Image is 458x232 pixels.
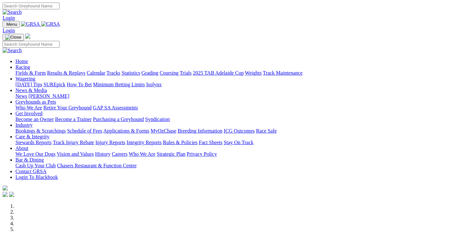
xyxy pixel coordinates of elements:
a: About [15,145,28,151]
a: Isolynx [146,82,162,87]
div: Greyhounds as Pets [15,105,455,111]
a: Become a Trainer [55,116,92,122]
a: Tracks [107,70,120,76]
div: Get Involved [15,116,455,122]
a: Trials [180,70,192,76]
a: Rules & Policies [163,140,198,145]
a: Schedule of Fees [67,128,102,134]
a: Breeding Information [178,128,222,134]
img: twitter.svg [9,192,14,197]
a: Grading [142,70,158,76]
img: Search [3,9,22,15]
a: Minimum Betting Limits [93,82,145,87]
a: Get Involved [15,111,42,116]
a: ICG Outcomes [224,128,255,134]
div: Racing [15,70,455,76]
a: Contact GRSA [15,169,46,174]
a: Results & Replays [47,70,85,76]
input: Search [3,3,60,9]
a: Industry [15,122,33,128]
a: Racing [15,64,30,70]
a: Weights [245,70,262,76]
a: News & Media [15,88,47,93]
a: Bar & Dining [15,157,44,162]
a: Who We Are [15,105,42,110]
img: GRSA [41,21,60,27]
a: Stay On Track [224,140,253,145]
img: logo-grsa-white.png [25,33,30,39]
a: Track Maintenance [263,70,303,76]
img: logo-grsa-white.png [3,185,8,190]
a: Integrity Reports [126,140,162,145]
img: facebook.svg [3,192,8,197]
a: Stewards Reports [15,140,51,145]
a: History [95,151,110,157]
a: Greyhounds as Pets [15,99,56,105]
a: Who We Are [129,151,155,157]
div: Wagering [15,82,455,88]
div: Bar & Dining [15,163,455,169]
a: How To Bet [67,82,92,87]
a: 2025 TAB Adelaide Cup [193,70,244,76]
a: Privacy Policy [187,151,217,157]
a: [DATE] Tips [15,82,42,87]
a: Bookings & Scratchings [15,128,66,134]
a: Applications & Forms [103,128,149,134]
div: Care & Integrity [15,140,455,145]
img: Search [3,48,22,53]
button: Toggle navigation [3,21,20,28]
a: Login [3,15,15,21]
a: Home [15,59,28,64]
a: Calendar [87,70,105,76]
a: MyOzChase [151,128,176,134]
a: GAP SA Assessments [93,105,138,110]
a: Statistics [122,70,140,76]
a: [PERSON_NAME] [28,93,69,99]
span: Menu [6,22,17,27]
a: Track Injury Rebate [53,140,94,145]
a: Fact Sheets [199,140,222,145]
img: Close [5,35,21,40]
a: Careers [112,151,127,157]
a: We Love Our Dogs [15,151,55,157]
div: About [15,151,455,157]
a: Vision and Values [57,151,94,157]
a: Become an Owner [15,116,54,122]
a: Race Safe [256,128,276,134]
a: Purchasing a Greyhound [93,116,144,122]
a: Strategic Plan [157,151,185,157]
a: Cash Up Your Club [15,163,56,168]
input: Search [3,41,60,48]
a: News [15,93,27,99]
a: SUREpick [43,82,65,87]
button: Toggle navigation [3,34,24,41]
a: Care & Integrity [15,134,50,139]
a: Chasers Restaurant & Function Centre [57,163,136,168]
a: Fields & Form [15,70,46,76]
div: News & Media [15,93,455,99]
img: GRSA [21,21,40,27]
a: Injury Reports [95,140,125,145]
a: Syndication [145,116,170,122]
a: Wagering [15,76,35,81]
a: Login [3,28,15,33]
div: Industry [15,128,455,134]
a: Retire Your Greyhound [43,105,92,110]
a: Login To Blackbook [15,174,58,180]
a: Coursing [160,70,179,76]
